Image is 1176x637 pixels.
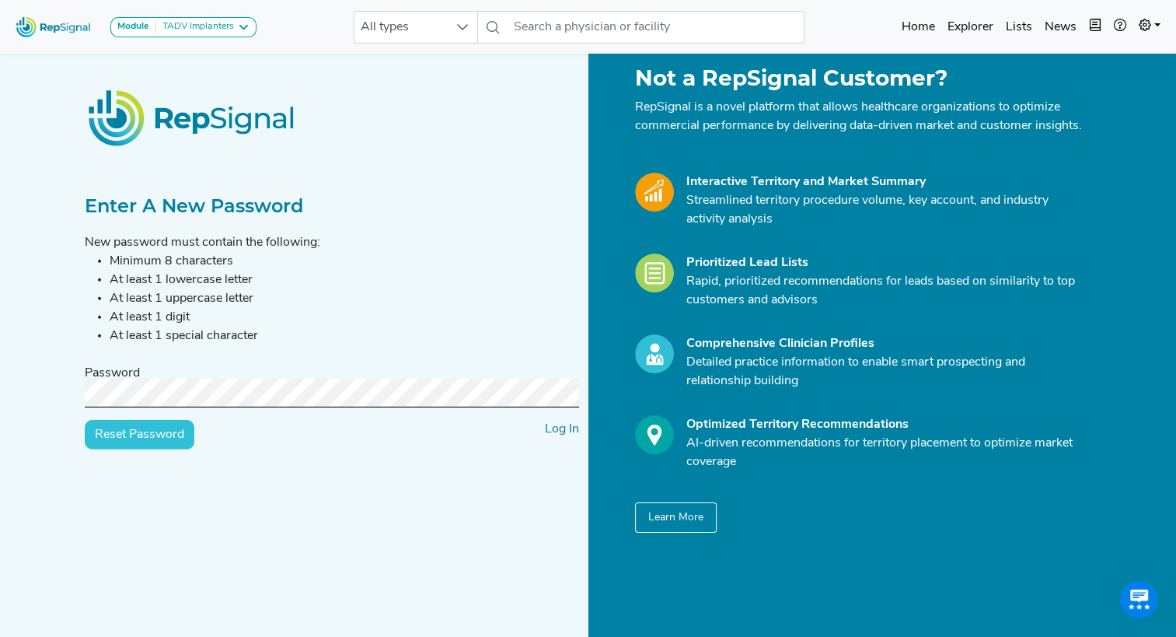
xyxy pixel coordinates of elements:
[635,334,674,373] img: Profile_Icon.739e2aba.svg
[1038,12,1083,43] a: News
[85,420,194,450] input: Reset Password
[508,11,804,44] input: Search a physician or facility
[686,173,1083,191] div: Interactive Territory and Market Summary
[156,21,234,33] div: TADV Implanters
[117,22,149,31] strong: Module
[1083,12,1108,43] button: Intel Book
[110,17,256,37] button: ModuleTADV Implanters
[686,272,1083,310] p: Rapid, prioritized recommendations for leads based on similarity to top customers and advisors
[941,12,1000,43] a: Explorer
[110,271,579,289] li: At least 1 lowercase letter
[686,434,1083,471] p: AI-driven recommendations for territory placement to optimize market coverage
[110,252,579,271] li: Minimum 8 characters
[686,334,1083,353] div: Comprehensive Clinician Profiles
[110,308,579,327] li: At least 1 digit
[686,254,1083,272] div: Prioritized Lead Lists
[635,173,674,212] img: Market_Icon.a700a4ad.svg
[354,12,448,43] span: All types
[686,191,1083,229] p: Streamlined territory procedure volume, key account, and industry activity analysis
[110,289,579,308] li: At least 1 uppercase letter
[85,195,579,218] h2: Enter A New Password
[686,353,1083,390] p: Detailed practice information to enable smart prospecting and relationship building
[895,12,941,43] a: Home
[85,364,140,383] label: Password
[686,415,1083,434] div: Optimized Territory Recommendations
[635,502,717,533] button: Learn More
[69,71,316,164] img: RepSignalLogo.20539ed3.png
[635,415,674,454] img: Optimize_Icon.261f85db.svg
[1000,12,1038,43] a: Lists
[635,65,1083,92] h1: Not a RepSignal Customer?
[635,98,1083,135] p: RepSignal is a novel platform that allows healthcare organizations to optimize commercial perform...
[635,254,674,292] img: Leads_Icon.28e8c528.svg
[110,327,579,345] li: At least 1 special character
[545,423,579,436] a: Log In
[85,233,579,345] div: New password must contain the following:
